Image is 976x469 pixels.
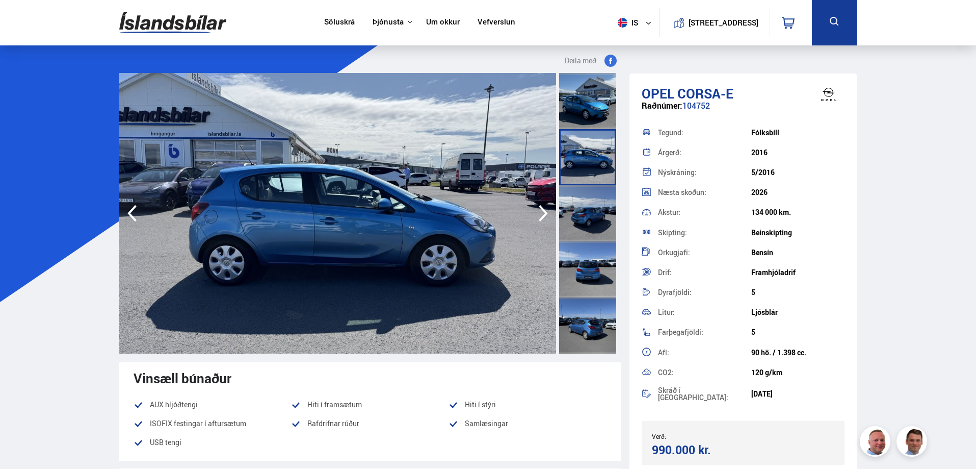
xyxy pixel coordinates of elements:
[658,349,751,356] div: Afl:
[134,399,291,411] li: AUX hljóðtengi
[449,399,606,411] li: Hiti í stýri
[324,17,355,28] a: Söluskrá
[677,84,733,103] span: Corsa-e
[751,308,845,316] div: Ljósblár
[658,209,751,216] div: Akstur:
[291,399,449,411] li: Hiti í framsætum
[658,387,751,401] div: Skráð í [GEOGRAPHIC_DATA]:
[658,269,751,276] div: Drif:
[658,129,751,136] div: Tegund:
[751,268,845,277] div: Framhjóladrif
[658,169,751,176] div: Nýskráning:
[291,417,449,430] li: Rafdrifnar rúður
[751,328,845,336] div: 5
[658,309,751,316] div: Litur:
[658,329,751,336] div: Farþegafjöldi:
[642,101,845,121] div: 104752
[658,229,751,236] div: Skipting:
[426,17,460,28] a: Um okkur
[808,79,849,110] img: brand logo
[751,229,845,237] div: Beinskipting
[751,208,845,216] div: 134 000 km.
[658,249,751,256] div: Orkugjafi:
[449,417,606,430] li: Samlæsingar
[642,100,682,111] span: Raðnúmer:
[751,129,845,137] div: Fólksbíll
[751,368,845,377] div: 120 g/km
[751,390,845,398] div: [DATE]
[373,17,404,27] button: Þjónusta
[751,249,845,257] div: Bensín
[134,417,291,430] li: ISOFIX festingar í aftursætum
[642,84,674,103] span: Opel
[751,168,845,177] div: 5/2016
[618,18,627,28] img: svg+xml;base64,PHN2ZyB4bWxucz0iaHR0cDovL3d3dy53My5vcmcvMjAwMC9zdmciIHdpZHRoPSI1MTIiIGhlaWdodD0iNT...
[693,18,755,27] button: [STREET_ADDRESS]
[134,371,606,386] div: Vinsæll búnaður
[652,443,740,457] div: 990.000 kr.
[929,422,971,464] iframe: LiveChat chat widget
[751,188,845,196] div: 2026
[614,8,660,38] button: is
[751,288,845,297] div: 5
[658,369,751,376] div: CO2:
[665,8,764,37] a: [STREET_ADDRESS]
[751,149,845,157] div: 2016
[478,17,515,28] a: Vefverslun
[119,6,226,39] img: G0Ugv5HjCgRt.svg
[565,55,598,67] span: Deila með:
[861,428,892,458] img: siFngHWaQ9KaOqBr.png
[898,428,929,458] img: FbJEzSuNWCJXmdc-.webp
[652,433,743,440] div: Verð:
[658,289,751,296] div: Dyrafjöldi:
[561,55,621,67] button: Deila með:
[658,149,751,156] div: Árgerð:
[751,349,845,357] div: 90 hö. / 1.398 cc.
[119,73,556,354] img: 3333516.jpeg
[614,18,639,28] span: is
[658,189,751,196] div: Næsta skoðun:
[134,436,291,449] li: USB tengi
